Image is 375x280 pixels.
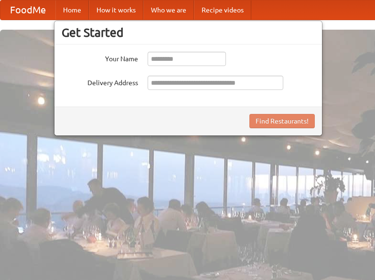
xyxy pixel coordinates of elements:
[249,114,315,128] button: Find Restaurants!
[0,0,55,20] a: FoodMe
[62,25,315,40] h3: Get Started
[143,0,194,20] a: Who we are
[62,76,138,88] label: Delivery Address
[194,0,251,20] a: Recipe videos
[89,0,143,20] a: How it works
[55,0,89,20] a: Home
[62,52,138,64] label: Your Name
